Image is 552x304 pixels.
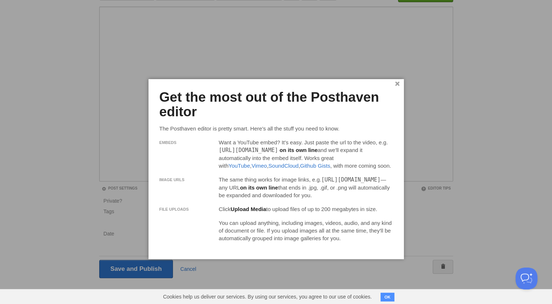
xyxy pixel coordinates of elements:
[156,289,379,304] span: Cookies help us deliver our services. By using our services, you agree to our use of cookies.
[159,207,215,211] h3: File Uploads
[381,293,395,301] button: OK
[240,184,278,191] strong: on its own line
[279,147,317,153] strong: on its own line
[228,163,250,169] a: YouTube
[219,176,393,199] p: The same thing works for image links, e.g. — any URL that ends in .jpg, .gif, or .png will automa...
[395,82,400,86] a: ×
[231,206,266,212] strong: Upload Media
[251,163,267,169] a: Vimeo
[269,163,299,169] a: SoundCloud
[300,163,330,169] a: Github Gists
[219,147,278,153] tt: [URL][DOMAIN_NAME]
[159,90,393,120] h2: Get the most out of the Posthaven editor
[159,178,215,182] h3: Image URLS
[159,140,215,145] h3: Embeds
[219,219,393,242] p: You can upload anything, including images, videos, audio, and any kind of document or file. If yo...
[219,139,393,169] p: Want a YouTube embed? It's easy. Just paste the url to the video, e.g. and we'll expand it automa...
[516,268,537,289] iframe: Help Scout Beacon - Open
[219,205,393,213] p: Click to upload files of up to 200 megabytes in size.
[159,125,393,132] p: The Posthaven editor is pretty smart. Here's all the stuff you need to know.
[321,176,381,183] tt: [URL][DOMAIN_NAME]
